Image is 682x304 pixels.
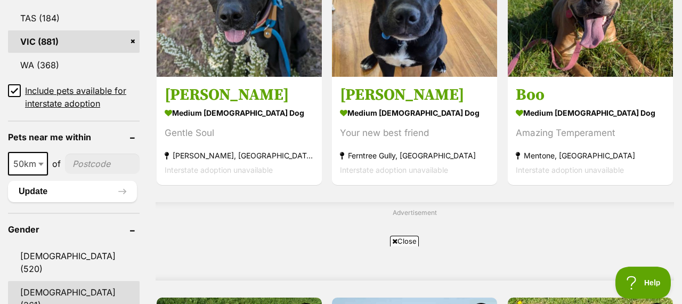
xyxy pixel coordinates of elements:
[165,165,273,174] span: Interstate adoption unavailable
[8,225,140,234] header: Gender
[516,148,665,163] strong: Mentone, [GEOGRAPHIC_DATA]
[340,148,489,163] strong: Ferntree Gully, [GEOGRAPHIC_DATA]
[65,154,140,174] input: postcode
[8,152,48,175] span: 50km
[516,126,665,140] div: Amazing Temperament
[340,165,448,174] span: Interstate adoption unavailable
[8,30,140,53] a: VIC (881)
[165,148,314,163] strong: [PERSON_NAME], [GEOGRAPHIC_DATA]
[8,181,137,202] button: Update
[516,165,624,174] span: Interstate adoption unavailable
[25,84,140,110] span: Include pets available for interstate adoption
[516,85,665,105] h3: Boo
[52,157,61,170] span: of
[340,126,489,140] div: Your new best friend
[8,245,140,280] a: [DEMOGRAPHIC_DATA] (520)
[390,236,419,246] span: Close
[165,105,314,121] strong: medium [DEMOGRAPHIC_DATA] Dog
[8,132,140,142] header: Pets near me within
[9,156,47,171] span: 50km
[508,77,673,185] a: Boo medium [DEMOGRAPHIC_DATA] Dog Amazing Temperament Mentone, [GEOGRAPHIC_DATA] Interstate adopt...
[8,84,140,110] a: Include pets available for interstate adoption
[340,105,489,121] strong: medium [DEMOGRAPHIC_DATA] Dog
[615,267,671,299] iframe: Help Scout Beacon - Open
[8,7,140,29] a: TAS (184)
[221,222,608,270] iframe: Advertisement
[165,126,314,140] div: Gentle Soul
[157,77,322,185] a: [PERSON_NAME] medium [DEMOGRAPHIC_DATA] Dog Gentle Soul [PERSON_NAME], [GEOGRAPHIC_DATA] Intersta...
[156,202,674,281] div: Advertisement
[340,85,489,105] h3: [PERSON_NAME]
[147,251,535,299] iframe: Advertisement
[516,105,665,121] strong: medium [DEMOGRAPHIC_DATA] Dog
[165,85,314,105] h3: [PERSON_NAME]
[332,77,497,185] a: [PERSON_NAME] medium [DEMOGRAPHIC_DATA] Dog Your new best friend Ferntree Gully, [GEOGRAPHIC_DATA...
[8,54,140,76] a: WA (368)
